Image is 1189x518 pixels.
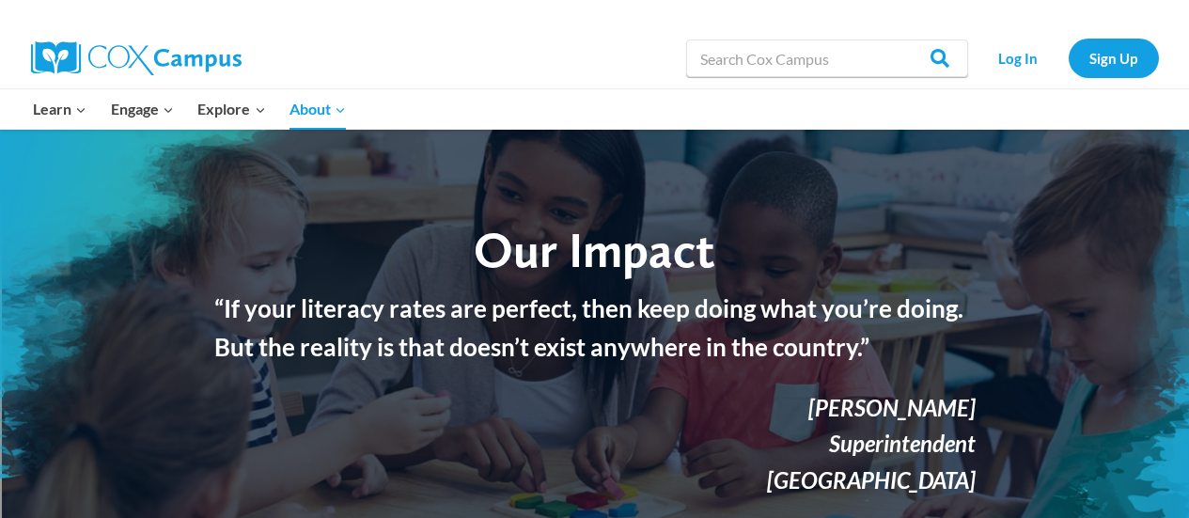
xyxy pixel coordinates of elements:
[829,430,976,457] em: Superintendent
[686,39,968,77] input: Search Cox Campus
[289,97,346,121] span: About
[767,466,976,494] em: [GEOGRAPHIC_DATA]
[978,39,1059,77] a: Log In
[31,41,242,75] img: Cox Campus
[978,39,1159,77] nav: Secondary Navigation
[111,97,174,121] span: Engage
[22,89,358,129] nav: Primary Navigation
[214,293,963,363] strong: “If your literacy rates are perfect, then keep doing what you’re doing. But the reality is that d...
[1069,39,1159,77] a: Sign Up
[474,220,715,279] span: Our Impact
[33,97,86,121] span: Learn
[197,97,265,121] span: Explore
[808,394,976,421] em: [PERSON_NAME]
